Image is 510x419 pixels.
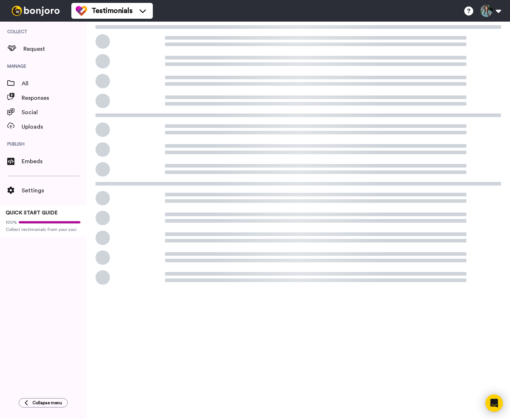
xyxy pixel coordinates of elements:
[485,395,503,412] div: Open Intercom Messenger
[22,157,87,166] span: Embeds
[22,186,87,195] span: Settings
[9,6,63,16] img: bj-logo-header-white.svg
[92,6,133,16] span: Testimonials
[19,398,68,407] button: Collapse menu
[76,5,87,17] img: tm-color.svg
[32,400,62,406] span: Collapse menu
[22,79,87,88] span: All
[22,108,87,117] span: Social
[6,210,58,215] span: QUICK START GUIDE
[22,122,87,131] span: Uploads
[6,219,17,225] span: 100%
[23,45,87,53] span: Request
[6,227,81,232] span: Collect testimonials from your socials
[22,94,87,102] span: Responses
